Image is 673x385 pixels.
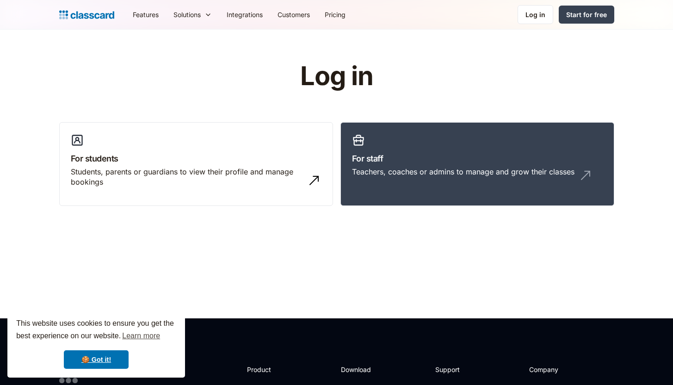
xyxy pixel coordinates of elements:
a: For studentsStudents, parents or guardians to view their profile and manage bookings [59,122,333,206]
a: learn more about cookies [121,329,161,343]
h2: Download [341,365,379,374]
h2: Product [247,365,296,374]
div: Teachers, coaches or admins to manage and grow their classes [352,167,574,177]
a: home [59,8,114,21]
div: Solutions [173,10,201,19]
a: For staffTeachers, coaches or admins to manage and grow their classes [340,122,614,206]
div: Start for free [566,10,607,19]
h3: For staff [352,152,603,165]
a: Start for free [559,6,614,24]
div: Log in [525,10,545,19]
div: Students, parents or guardians to view their profile and manage bookings [71,167,303,187]
a: Features [125,4,166,25]
a: Customers [270,4,317,25]
div: cookieconsent [7,309,185,378]
a: Pricing [317,4,353,25]
h3: For students [71,152,321,165]
a: Integrations [219,4,270,25]
h2: Support [435,365,473,374]
span: This website uses cookies to ensure you get the best experience on our website. [16,318,176,343]
a: dismiss cookie message [64,350,129,369]
div: Solutions [166,4,219,25]
a: Log in [518,5,553,24]
h2: Company [529,365,591,374]
h1: Log in [190,62,483,91]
